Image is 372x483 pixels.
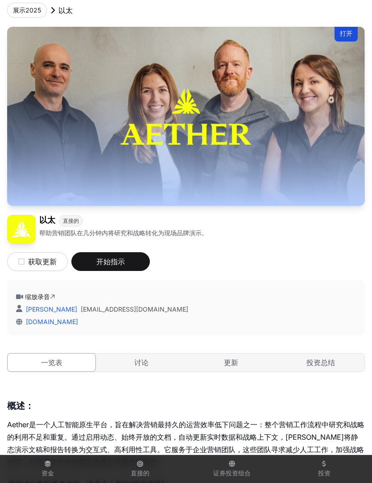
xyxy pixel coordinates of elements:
a: 投资总结 [277,354,364,371]
p: 以太 [58,5,73,16]
a: [EMAIL_ADDRESS][DOMAIN_NAME] [81,305,188,314]
a: 投资 [282,457,367,481]
h3: 概述： [7,399,365,413]
a: 一览表 [7,353,96,372]
span: 直接的 [63,217,79,225]
img: 以太 [7,27,365,206]
a: 缩放录音 [25,293,55,300]
a: [DOMAIN_NAME] [22,318,78,325]
a: 资金 [5,457,91,481]
iframe: 聊天小部件 [327,440,372,483]
span: 开始指示 [83,256,139,267]
p: 帮助营销团队在几分钟内将研究和战略转化为现场品牌演示。 [39,229,208,237]
button: 开始指示 [71,252,150,271]
a: 讨论 [97,354,185,371]
a: 直接的 [98,457,183,481]
p: Aether是一个人工智能原生平台，旨在解决营销最持久的运营效率低下问题之一：整个营销工作流程中研究和战略的利用不足和重复。通过启用动态、始终开放的文档，自动更新实时数据和战略上下文，[PERS... [7,418,365,468]
a: 开始指示 [71,261,150,270]
a: 证券投资组合 [190,457,275,481]
div: 聊天小组件 [327,440,372,483]
a: 更新 [187,354,275,371]
nav: 标签 [8,354,364,371]
h1: 以太 [39,215,55,227]
button: 获取更新 [7,252,68,271]
img: 以太 [7,215,36,243]
a: [PERSON_NAME] [24,305,77,313]
button: 展示2025 [7,3,47,18]
div: 打开 [335,27,358,42]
